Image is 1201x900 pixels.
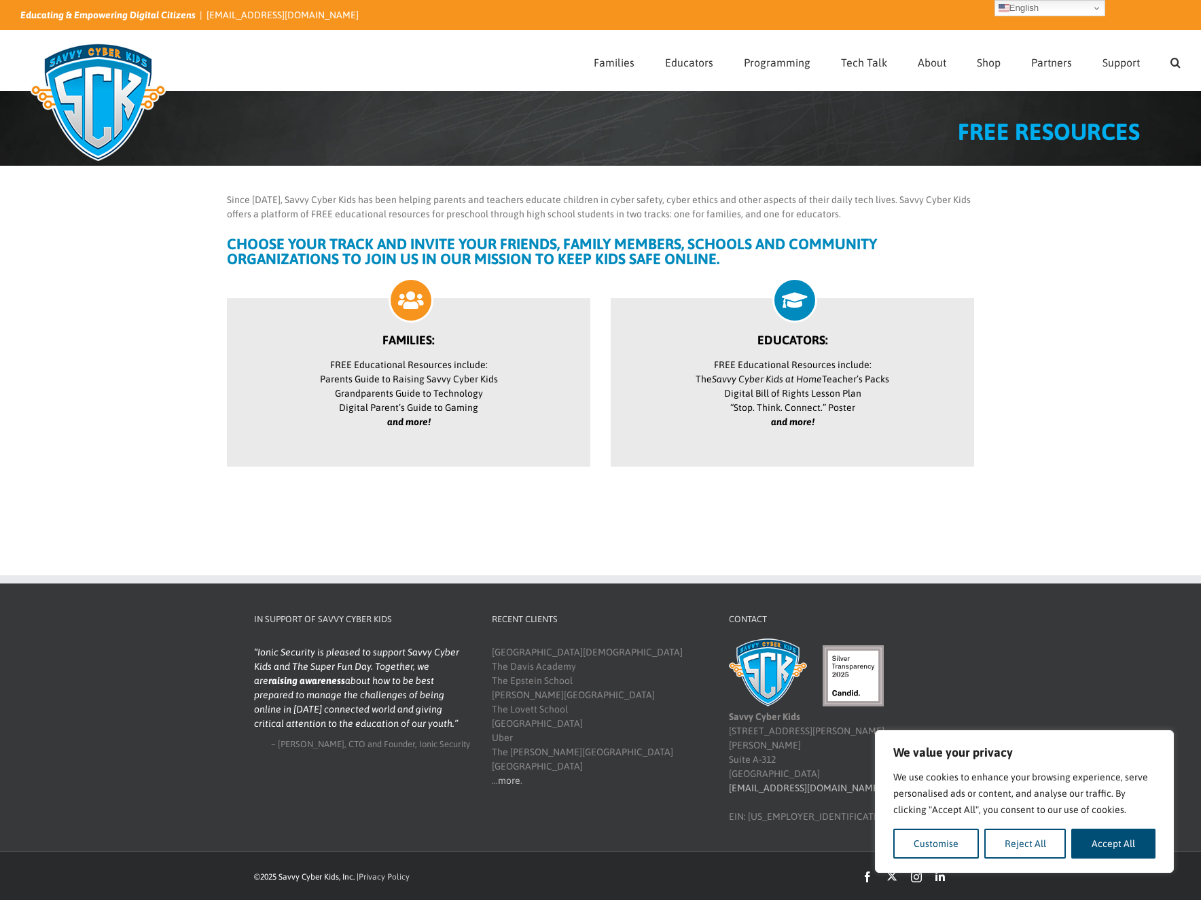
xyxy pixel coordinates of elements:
[984,829,1066,859] button: Reject All
[1103,31,1140,90] a: Support
[227,193,974,221] p: Since [DATE], Savvy Cyber Kids has been helping parents and teachers educate children in cyber sa...
[20,34,176,170] img: Savvy Cyber Kids Logo
[729,638,807,706] img: Savvy Cyber Kids
[348,739,415,749] span: CTO and Founder
[251,358,567,429] p: FREE Educational Resources include: Parents Guide to Raising Savvy Cyber Kids Grandparents Guide ...
[254,613,470,626] h4: In Support of Savvy Cyber Kids
[594,57,634,68] span: Families
[665,31,713,90] a: Educators
[419,739,470,749] span: Ionic Security
[999,3,1009,14] img: en
[958,118,1140,145] span: FREE RESOURCES
[841,57,887,68] span: Tech Talk
[278,739,344,749] span: [PERSON_NAME]
[594,31,1181,90] nav: Main Menu
[634,358,950,429] p: FREE Educational Resources include: The Teacher’s Packs Digital Bill of Rights Lesson Plan “Stop....
[1071,829,1155,859] button: Accept All
[729,645,945,824] div: [STREET_ADDRESS][PERSON_NAME][PERSON_NAME] Suite A-312 [GEOGRAPHIC_DATA] EIN: [US_EMPLOYER_IDENTI...
[254,871,668,883] div: ©2025 Savvy Cyber Kids, Inc. |
[227,235,877,268] strong: CHOOSE YOUR TRACK AND INVITE YOUR FRIENDS, FAMILY MEMBERS, SCHOOLS AND COMMUNITY ORGANIZATIONS TO...
[492,613,708,626] h4: Recent Clients
[841,31,887,90] a: Tech Talk
[729,613,945,626] h4: Contact
[1031,31,1072,90] a: Partners
[20,10,196,20] i: Educating & Empowering Digital Citizens
[387,416,431,427] i: and more!
[1103,57,1140,68] span: Support
[893,744,1155,761] p: We value your privacy
[977,57,1001,68] span: Shop
[1031,57,1072,68] span: Partners
[918,31,946,90] a: About
[729,782,881,793] a: [EMAIL_ADDRESS][DOMAIN_NAME]
[665,57,713,68] span: Educators
[634,332,950,348] a: EDUCATORS:
[744,57,810,68] span: Programming
[893,769,1155,818] p: We use cookies to enhance your browsing experience, serve personalised ads or content, and analys...
[498,775,520,786] a: more
[712,374,822,384] i: Savvy Cyber Kids at Home
[977,31,1001,90] a: Shop
[254,645,470,731] blockquote: Ionic Security is pleased to support Savvy Cyber Kids and The Super Fun Day. Together, we are abo...
[359,872,410,882] a: Privacy Policy
[893,829,979,859] button: Customise
[207,10,359,20] a: [EMAIL_ADDRESS][DOMAIN_NAME]
[268,675,345,686] strong: raising awareness
[729,711,800,722] b: Savvy Cyber Kids
[594,31,634,90] a: Families
[492,645,708,788] div: [GEOGRAPHIC_DATA][DEMOGRAPHIC_DATA] The Davis Academy The Epstein School [PERSON_NAME][GEOGRAPHIC...
[1170,31,1181,90] a: Search
[771,416,814,427] i: and more!
[251,332,567,348] a: FAMILIES:
[744,31,810,90] a: Programming
[918,57,946,68] span: About
[823,645,884,706] img: candid-seal-silver-2025.svg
